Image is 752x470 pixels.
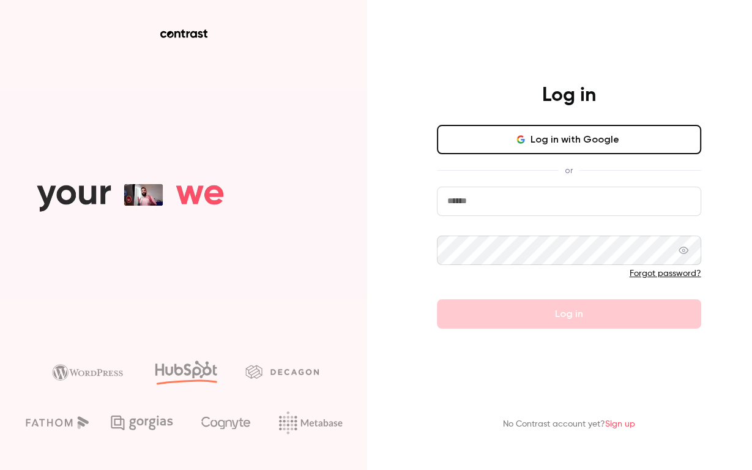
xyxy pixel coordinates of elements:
img: decagon [245,365,319,378]
h4: Log in [542,83,596,108]
button: Log in with Google [437,125,701,154]
a: Forgot password? [630,269,701,278]
p: No Contrast account yet? [503,418,635,431]
span: or [559,164,579,177]
a: Sign up [605,420,635,428]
